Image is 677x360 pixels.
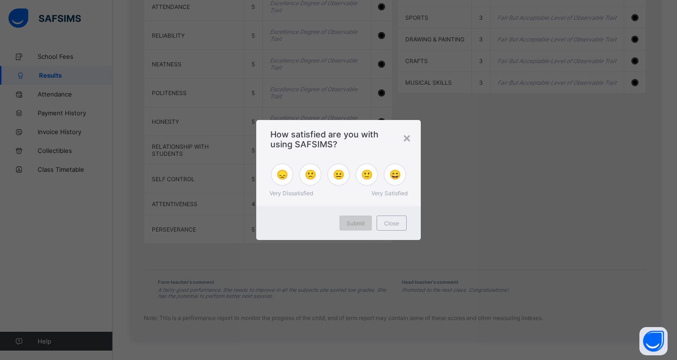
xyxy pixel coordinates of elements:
button: Open asap [639,327,668,355]
span: How satisfied are you with using SAFSIMS? [270,129,407,149]
span: Very Dissatisfied [269,190,313,197]
span: Very Satisfied [371,190,408,197]
span: 😐 [333,169,345,180]
span: Submit [346,220,365,227]
span: Close [384,220,399,227]
div: × [402,129,411,145]
span: 😞 [276,169,288,180]
span: 🙂 [361,169,373,180]
span: 🙁 [305,169,316,180]
span: 😄 [389,169,401,180]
